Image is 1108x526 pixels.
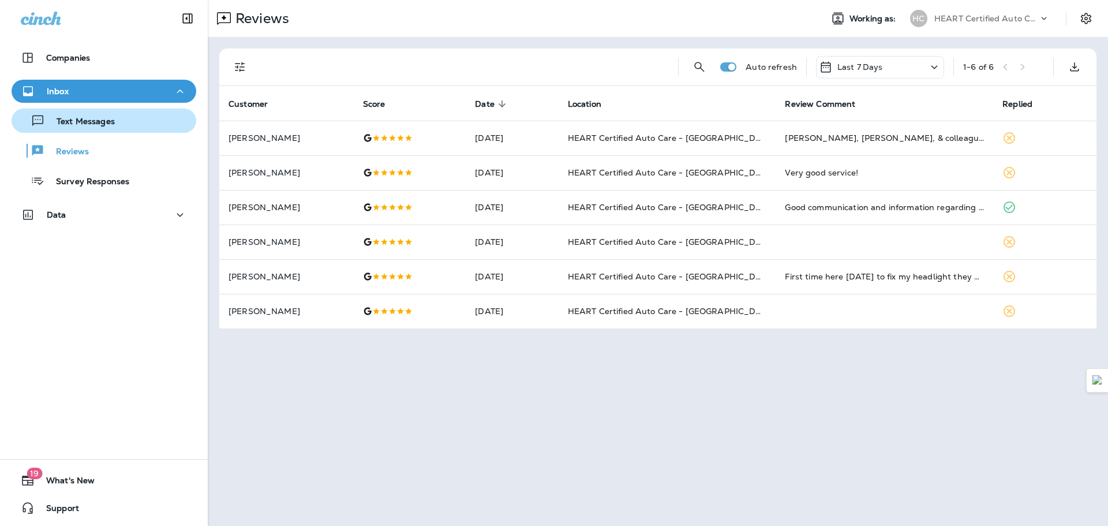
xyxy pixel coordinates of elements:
p: [PERSON_NAME] [229,203,345,212]
td: [DATE] [466,294,558,329]
button: Inbox [12,80,196,103]
span: Score [363,99,385,109]
span: Date [475,99,510,109]
p: HEART Certified Auto Care [934,14,1038,23]
p: Companies [46,53,90,62]
button: Survey Responses [12,169,196,193]
td: [DATE] [466,190,558,225]
span: Score [363,99,400,109]
span: Customer [229,99,283,109]
span: Working as: [849,14,899,24]
span: Review Comment [785,99,855,109]
button: Collapse Sidebar [171,7,204,30]
button: Data [12,203,196,226]
img: Detect Auto [1092,375,1103,386]
p: Reviews [44,147,89,158]
button: Settings [1076,8,1096,29]
p: Inbox [47,87,69,96]
td: [DATE] [466,155,558,190]
span: Date [475,99,495,109]
span: Replied [1002,99,1047,109]
button: Support [12,497,196,520]
span: Location [568,99,601,109]
td: [DATE] [466,225,558,259]
span: 19 [27,468,42,479]
p: Text Messages [45,117,115,128]
button: Export as CSV [1063,55,1086,79]
span: Customer [229,99,268,109]
span: Review Comment [785,99,870,109]
span: HEART Certified Auto Care - [GEOGRAPHIC_DATA] [568,271,775,282]
p: Auto refresh [746,62,797,72]
button: 19What's New [12,469,196,492]
button: Filters [229,55,252,79]
div: HC [910,10,927,27]
span: Replied [1002,99,1032,109]
p: [PERSON_NAME] [229,272,345,281]
span: Support [35,503,79,517]
div: 1 - 6 of 6 [963,62,994,72]
span: HEART Certified Auto Care - [GEOGRAPHIC_DATA] [568,133,775,143]
button: Search Reviews [688,55,711,79]
div: Armando, Jaime, & colleague Mechanic are thoroughly competent, professional & polite. Great to ha... [785,132,984,144]
p: Survey Responses [44,177,129,188]
td: [DATE] [466,121,558,155]
button: Companies [12,46,196,69]
td: [DATE] [466,259,558,294]
p: Reviews [231,10,289,27]
span: HEART Certified Auto Care - [GEOGRAPHIC_DATA] [568,167,775,178]
span: HEART Certified Auto Care - [GEOGRAPHIC_DATA] [568,237,775,247]
p: [PERSON_NAME] [229,168,345,177]
span: HEART Certified Auto Care - [GEOGRAPHIC_DATA] [568,306,775,316]
p: Last 7 Days [837,62,883,72]
span: HEART Certified Auto Care - [GEOGRAPHIC_DATA] [568,202,775,212]
span: Location [568,99,616,109]
p: Data [47,210,66,219]
p: [PERSON_NAME] [229,307,345,316]
button: Reviews [12,139,196,163]
div: First time here today to fix my headlight they got me in and got me out super fast. Workers were ... [785,271,984,282]
p: [PERSON_NAME] [229,237,345,247]
div: Very good service! [785,167,984,178]
div: Good communication and information regarding quotes for future needs. Didn’t wait long for oil an... [785,202,984,213]
p: [PERSON_NAME] [229,133,345,143]
button: Text Messages [12,109,196,133]
span: What's New [35,476,95,490]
